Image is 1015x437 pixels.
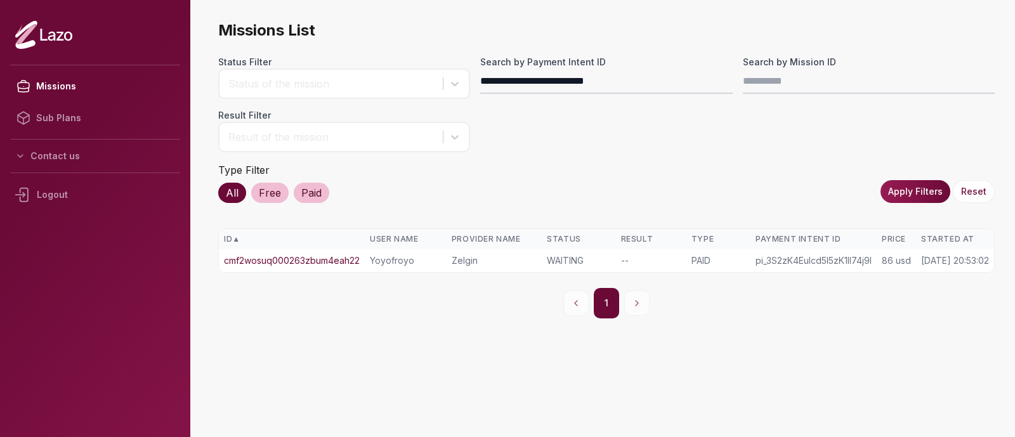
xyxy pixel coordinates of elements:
[370,234,442,244] div: User Name
[882,234,911,244] div: Price
[452,234,537,244] div: Provider Name
[953,180,995,203] button: Reset
[921,234,989,244] div: Started At
[224,254,360,267] a: cmf2wosuq000263zbum4eah22
[10,70,180,102] a: Missions
[547,254,610,267] div: WAITING
[756,254,872,267] div: pi_3S2zK4Eulcd5I5zK1II74j9l
[691,254,745,267] div: PAID
[921,254,989,267] div: [DATE] 20:53:02
[10,145,180,167] button: Contact us
[743,56,995,68] label: Search by Mission ID
[218,164,270,176] label: Type Filter
[232,234,240,244] span: ▲
[882,254,911,267] div: 86 usd
[10,178,180,211] div: Logout
[756,234,872,244] div: Payment Intent ID
[10,102,180,134] a: Sub Plans
[218,56,470,68] label: Status Filter
[452,254,537,267] div: Zelgin
[881,180,950,203] button: Apply Filters
[621,234,681,244] div: Result
[594,288,619,318] button: 1
[218,109,470,122] label: Result Filter
[218,20,995,41] span: Missions List
[228,129,436,145] div: Result of the mission
[228,76,436,91] div: Status of the mission
[218,183,246,203] div: All
[691,234,745,244] div: Type
[251,183,289,203] div: Free
[370,254,442,267] div: Yoyofroyo
[480,56,732,68] label: Search by Payment Intent ID
[547,234,610,244] div: Status
[294,183,329,203] div: Paid
[224,234,360,244] div: ID
[621,254,681,267] div: --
